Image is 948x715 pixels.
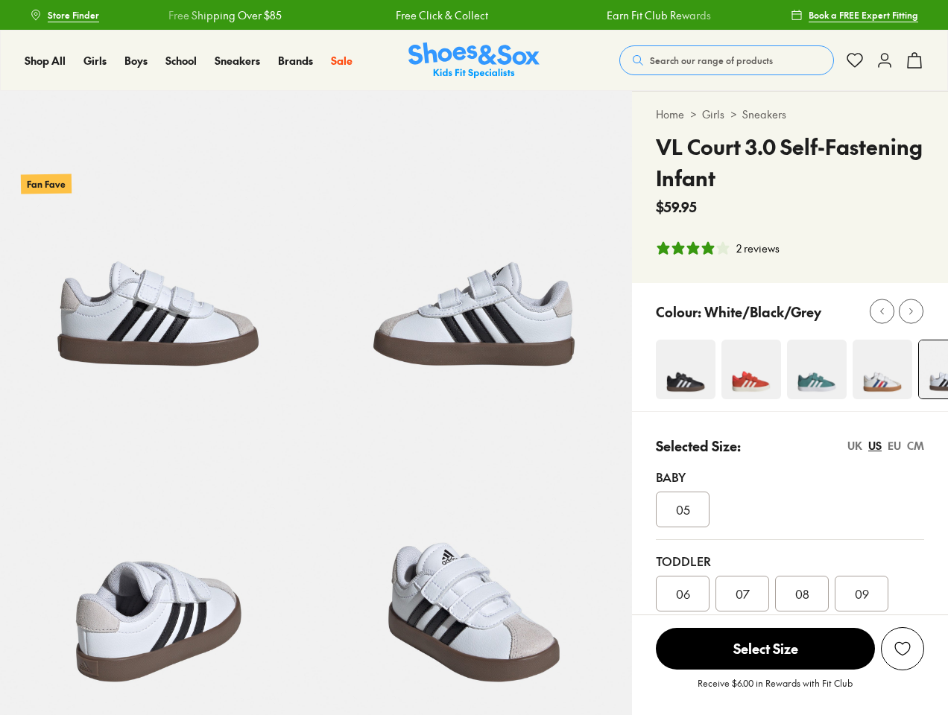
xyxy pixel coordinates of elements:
a: Sneakers [215,53,260,69]
span: 08 [795,585,809,603]
img: 4-524344_1 [721,340,781,399]
a: Brands [278,53,313,69]
span: Girls [83,53,107,68]
a: Shoes & Sox [408,42,540,79]
span: Sale [331,53,353,68]
span: Book a FREE Expert Fitting [809,8,918,22]
p: White/Black/Grey [704,302,821,322]
span: 06 [676,585,690,603]
p: Fan Fave [21,174,72,194]
span: Select Size [656,628,875,670]
img: 4-524350_1 [853,340,912,399]
div: UK [847,438,862,454]
a: Sneakers [742,107,786,122]
div: US [868,438,882,454]
span: 05 [676,500,690,518]
button: Search our range of products [619,45,834,75]
a: Sale [331,53,353,69]
div: CM [907,438,924,454]
div: Toddler [656,552,924,570]
span: 07 [736,585,750,603]
span: Shop All [25,53,66,68]
p: Selected Size: [656,436,741,456]
a: Shop All [25,53,66,69]
a: Book a FREE Expert Fitting [791,1,918,28]
a: Free Click & Collect [369,7,461,23]
div: EU [888,438,901,454]
a: Boys [124,53,148,69]
span: Search our range of products [650,54,773,67]
a: Girls [83,53,107,69]
a: School [165,53,197,69]
button: 4 stars, 2 ratings [656,241,780,256]
span: $59.95 [656,197,697,217]
span: 09 [855,585,869,603]
a: Store Finder [30,1,99,28]
a: Earn Fit Club Rewards [579,7,683,23]
p: Colour: [656,302,701,322]
button: Select Size [656,627,875,670]
img: 4-548220_1 [787,340,847,399]
span: Sneakers [215,53,260,68]
img: SNS_Logo_Responsive.svg [408,42,540,79]
div: 2 reviews [736,241,780,256]
span: Brands [278,53,313,68]
img: 4-548031_1 [656,340,715,399]
button: Add to Wishlist [881,627,924,670]
a: Girls [702,107,724,122]
h4: VL Court 3.0 Self-Fastening Infant [656,131,924,194]
p: Receive $6.00 in Rewards with Fit Club [698,676,853,703]
div: Baby [656,468,924,486]
div: > > [656,107,924,122]
a: Free Shipping Over $85 [142,7,255,23]
a: Home [656,107,684,122]
span: School [165,53,197,68]
img: 5-498574_1 [316,91,632,407]
span: Store Finder [48,8,99,22]
span: Boys [124,53,148,68]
